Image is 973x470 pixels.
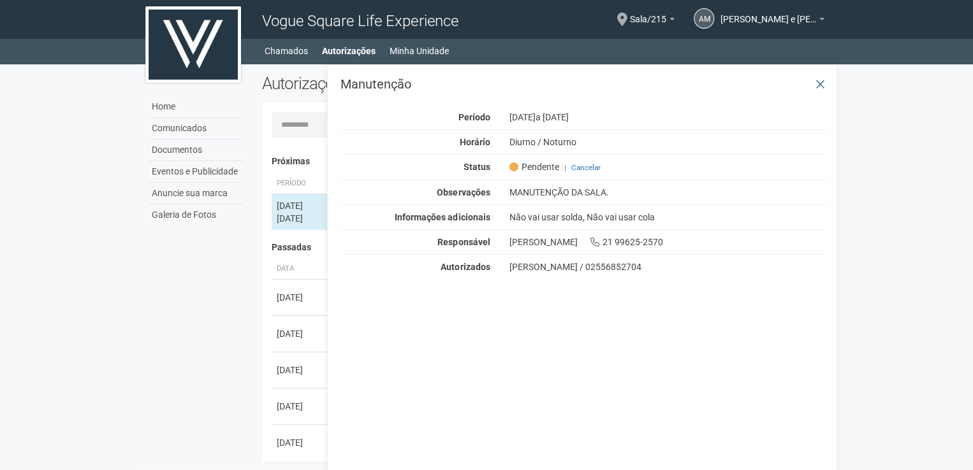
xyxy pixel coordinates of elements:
[509,161,559,173] span: Pendente
[564,163,566,172] span: |
[630,16,675,26] a: Sala/215
[458,112,490,122] strong: Período
[277,212,324,225] div: [DATE]
[272,243,818,252] h4: Passadas
[149,118,243,139] a: Comunicados
[499,236,837,248] div: [PERSON_NAME] 21 99625-2570
[277,364,324,376] div: [DATE]
[571,163,600,172] a: Cancelar
[694,8,714,29] a: AM
[149,161,243,183] a: Eventos e Publicidade
[149,183,243,204] a: Anuncie sua marca
[277,291,324,304] div: [DATE]
[265,42,308,60] a: Chamados
[272,259,329,280] th: Data
[340,78,827,90] h3: Manutenção
[437,237,490,247] strong: Responsável
[262,74,535,93] h2: Autorizações
[149,139,243,161] a: Documentos
[149,204,243,225] a: Galeria de Fotos
[459,137,490,147] strong: Horário
[272,173,329,194] th: Período
[277,199,324,212] div: [DATE]
[272,157,818,166] h4: Próximas
[395,212,490,222] strong: Informações adicionais
[499,136,837,148] div: Diurno / Noturno
[499,111,837,123] div: [DATE]
[721,16,824,26] a: [PERSON_NAME] e [PERSON_NAME]
[390,42,449,60] a: Minha Unidade
[277,400,324,413] div: [DATE]
[262,12,458,30] span: Vogue Square Life Experience
[499,211,837,223] div: Não vai usar solda, Não vai usar cola
[322,42,376,60] a: Autorizações
[437,187,490,197] strong: Observações
[277,436,324,449] div: [DATE]
[441,262,490,272] strong: Autorizados
[499,187,837,198] div: MANUTENÇÃO DA SALA.
[535,112,568,122] span: a [DATE]
[145,6,241,83] img: logo.jpg
[630,2,666,24] span: Sala/215
[277,327,324,340] div: [DATE]
[721,2,816,24] span: Andrea Marques Fonseca e Fonseca
[509,261,827,273] div: [PERSON_NAME] / 02556852704
[463,162,490,172] strong: Status
[149,96,243,118] a: Home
